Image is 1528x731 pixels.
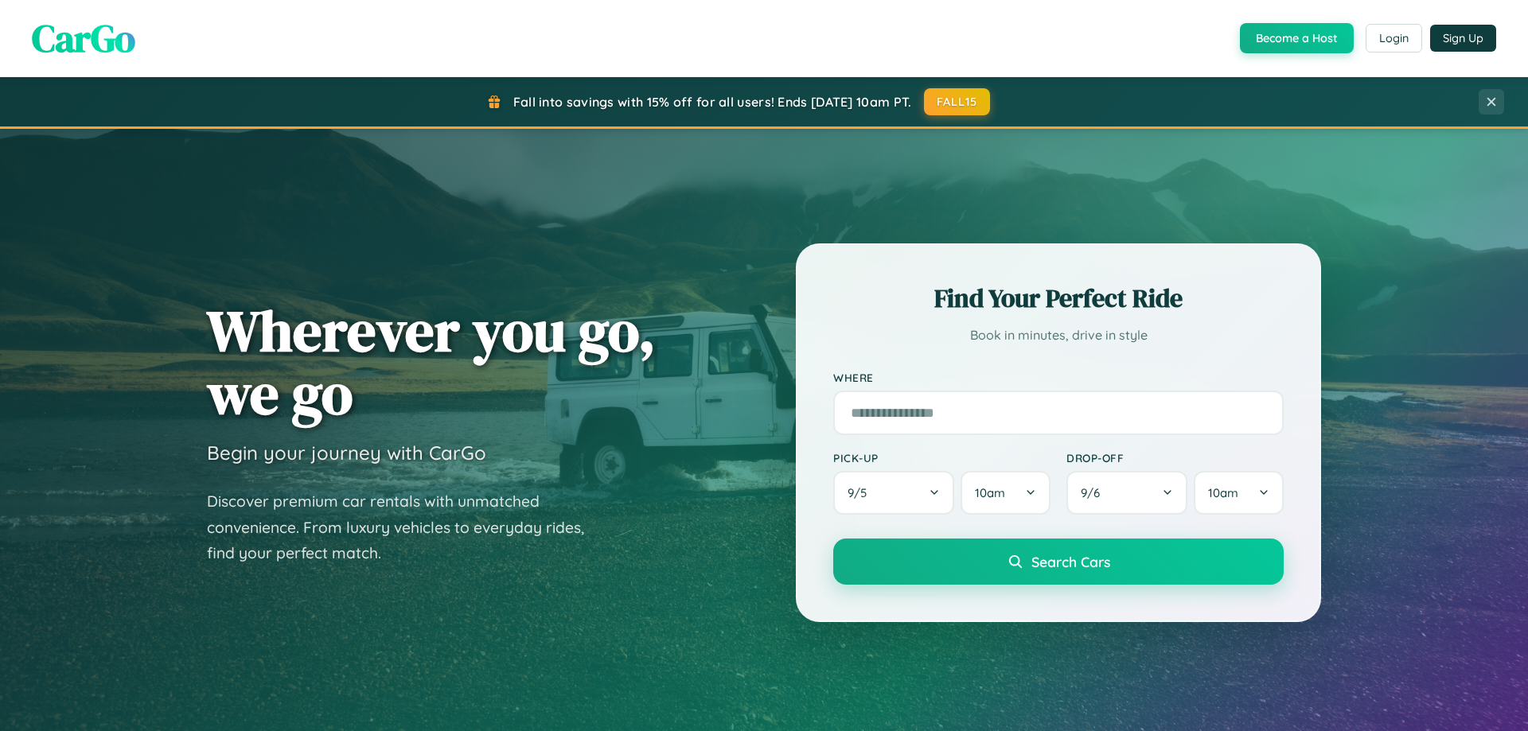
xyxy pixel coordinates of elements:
[1366,24,1422,52] button: Login
[848,485,875,500] span: 9 / 5
[833,371,1284,384] label: Where
[1066,451,1284,465] label: Drop-off
[833,471,954,515] button: 9/5
[1031,553,1110,570] span: Search Cars
[207,441,486,465] h3: Begin your journey with CarGo
[961,471,1050,515] button: 10am
[1208,485,1238,500] span: 10am
[513,94,912,110] span: Fall into savings with 15% off for all users! Ends [DATE] 10am PT.
[975,485,1005,500] span: 10am
[833,539,1284,585] button: Search Cars
[833,451,1050,465] label: Pick-up
[1081,485,1108,500] span: 9 / 6
[1430,25,1496,52] button: Sign Up
[32,12,135,64] span: CarGo
[207,488,605,566] p: Discover premium car rentals with unmatched convenience. From luxury vehicles to everyday rides, ...
[1194,471,1284,515] button: 10am
[833,281,1284,316] h2: Find Your Perfect Ride
[1066,471,1187,515] button: 9/6
[833,324,1284,347] p: Book in minutes, drive in style
[207,299,656,425] h1: Wherever you go, we go
[1240,23,1354,53] button: Become a Host
[924,88,991,115] button: FALL15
